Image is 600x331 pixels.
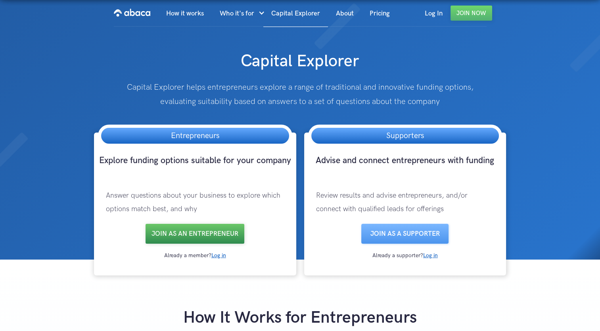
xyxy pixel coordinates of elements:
[378,128,432,144] h3: Supporters
[211,252,226,259] a: Log in
[423,252,438,259] a: Log in
[308,181,502,224] p: Review results and advise entrepreneurs, and/or connect with qualified leads for offerings
[98,181,292,224] p: Answer questions about your business to explore which options match best, and why
[308,155,502,181] h3: Advise and connect entrepreneurs with funding
[146,224,244,244] a: Join as an entrepreneur
[308,252,502,260] div: Already a supporter?
[98,252,292,260] div: Already a member?
[361,224,449,244] a: Join as a SUPPORTER
[450,6,492,21] a: Join Now
[120,80,480,109] p: Capital Explorer helps entrepreneurs explore a range of traditional and innovative funding option...
[98,155,292,181] h3: Explore funding options suitable for your company
[163,128,227,144] h3: Entrepreneurs
[114,6,150,19] img: Abaca logo
[183,308,417,328] strong: How It Works for Entrepreneurs
[150,43,450,72] h1: Capital Explorer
